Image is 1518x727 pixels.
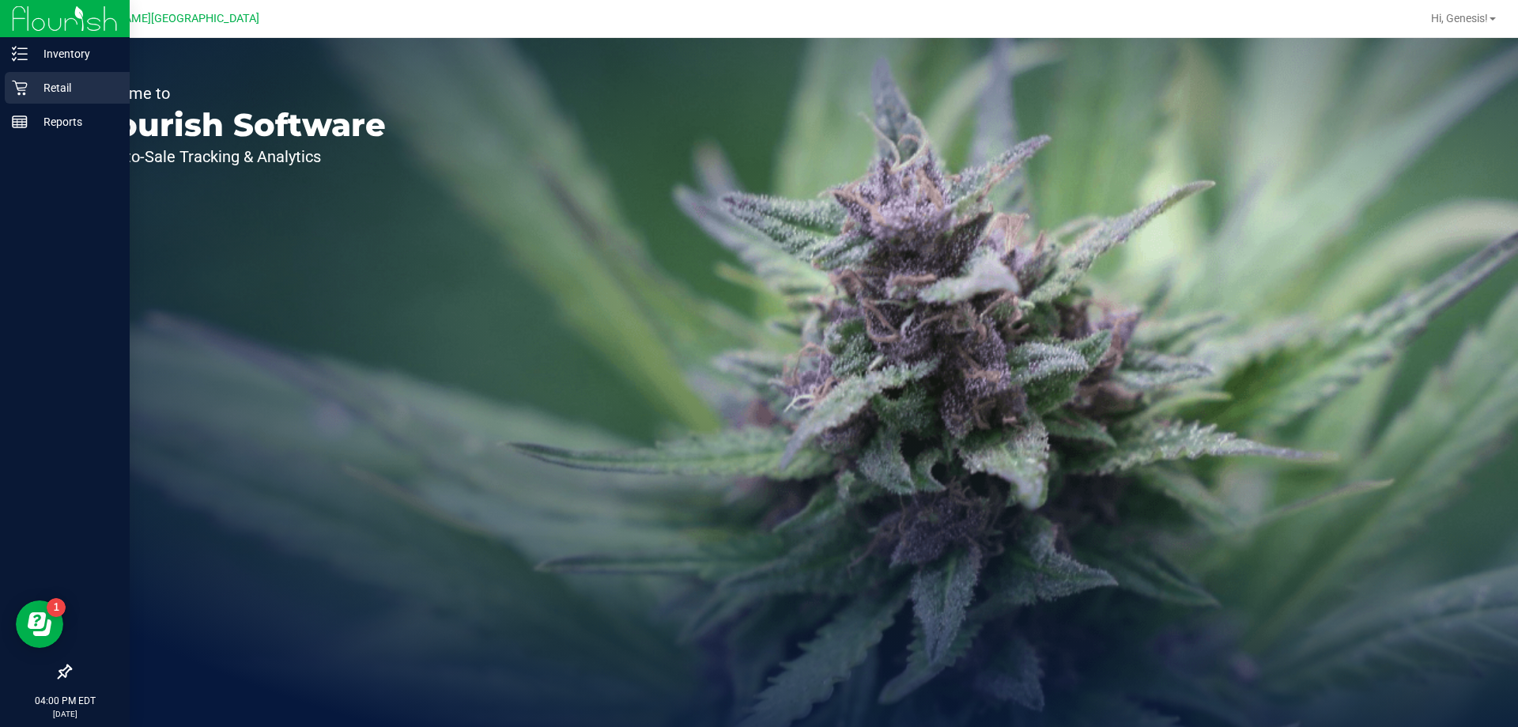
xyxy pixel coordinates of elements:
[47,598,66,617] iframe: Resource center unread badge
[28,44,123,63] p: Inventory
[85,85,386,101] p: Welcome to
[28,78,123,97] p: Retail
[28,112,123,131] p: Reports
[12,46,28,62] inline-svg: Inventory
[12,80,28,96] inline-svg: Retail
[85,109,386,141] p: Flourish Software
[7,708,123,720] p: [DATE]
[12,114,28,130] inline-svg: Reports
[64,12,259,25] span: [PERSON_NAME][GEOGRAPHIC_DATA]
[16,600,63,648] iframe: Resource center
[85,149,386,165] p: Seed-to-Sale Tracking & Analytics
[1431,12,1488,25] span: Hi, Genesis!
[7,694,123,708] p: 04:00 PM EDT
